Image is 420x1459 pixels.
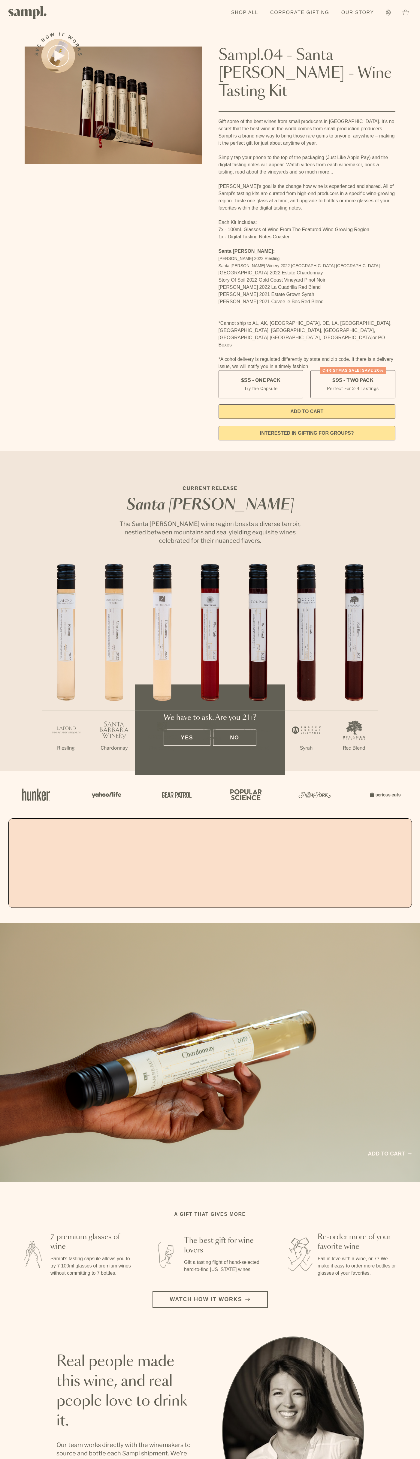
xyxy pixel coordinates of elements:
p: Chardonnay [138,745,186,752]
p: Red Blend [234,745,282,752]
small: Perfect For 2-4 Tastings [327,385,379,391]
a: Corporate Gifting [267,6,332,19]
small: Try the Capsule [244,385,277,391]
li: 5 / 7 [234,564,282,771]
img: Sampl logo [8,6,47,19]
li: 6 / 7 [282,564,330,771]
p: Pinot Noir [186,745,234,752]
a: interested in gifting for groups? [219,426,396,440]
p: Red Blend [330,745,378,752]
p: Riesling [42,745,90,752]
li: 1 / 7 [42,564,90,771]
a: Shop All [228,6,261,19]
a: Add to cart [368,1150,412,1158]
div: Christmas SALE! Save 20% [320,367,386,374]
a: Our Story [338,6,377,19]
button: Add to Cart [219,404,396,419]
p: Chardonnay [90,745,138,752]
li: 3 / 7 [138,564,186,771]
span: $55 - One Pack [241,377,281,384]
li: 2 / 7 [90,564,138,771]
li: 7 / 7 [330,564,378,771]
img: Sampl.04 - Santa Barbara - Wine Tasting Kit [25,47,202,164]
p: Syrah [282,745,330,752]
li: 4 / 7 [186,564,234,771]
span: $95 - Two Pack [332,377,373,384]
button: See how it works [41,39,75,73]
